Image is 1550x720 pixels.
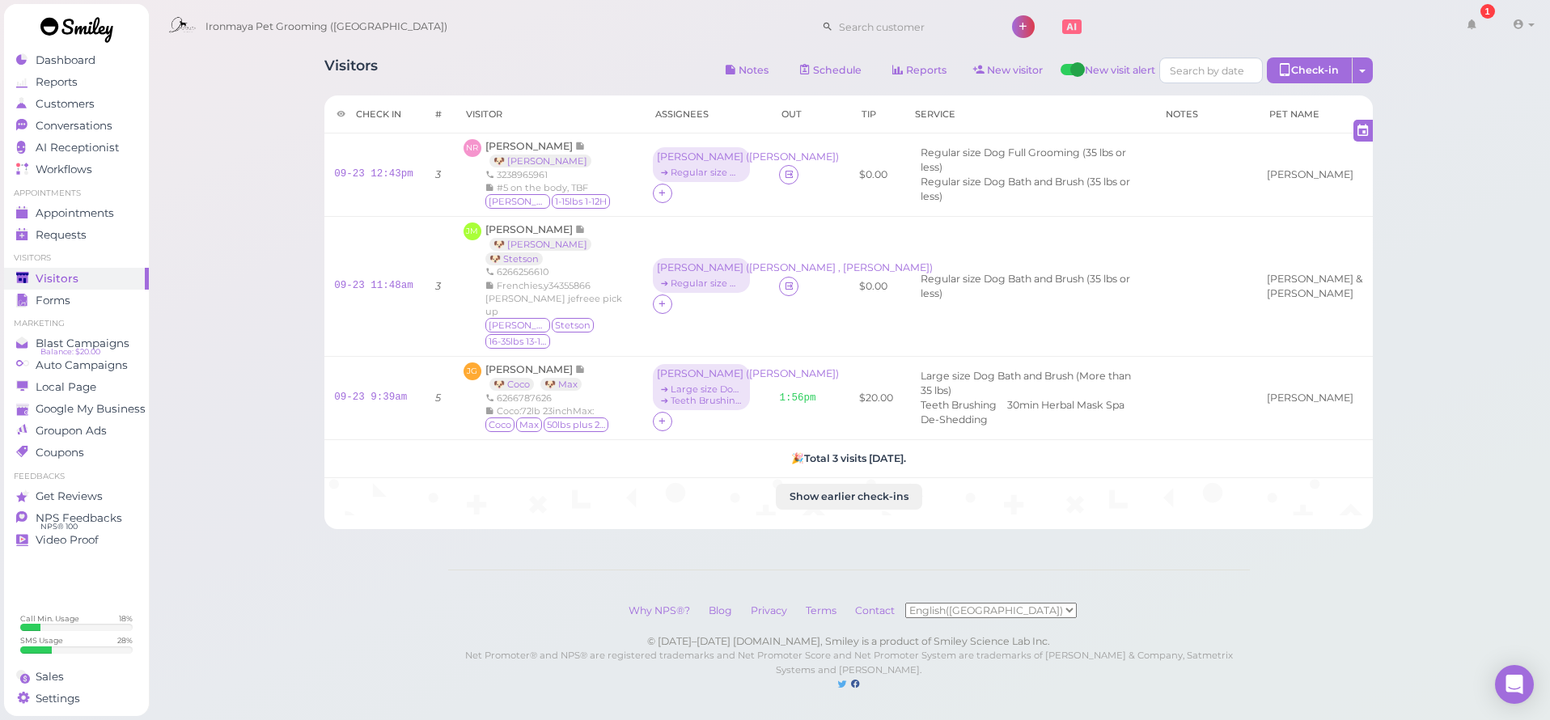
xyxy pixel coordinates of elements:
[117,635,133,646] div: 28 %
[485,252,543,265] a: 🐶 Stetson
[917,369,1144,398] li: Large size Dog Bath and Brush (More than 35 lbs)
[20,635,63,646] div: SMS Usage
[485,140,575,152] span: [PERSON_NAME]
[4,268,149,290] a: Visitors
[4,137,149,159] a: AI Receptionist
[657,383,746,395] div: ➔ Large size Dog Bath and Brush (More than 35 lbs)
[657,368,746,379] div: [PERSON_NAME] ( [PERSON_NAME] )
[544,417,608,432] span: 50lbs plus 26H or more
[540,378,582,391] a: 🐶 Max
[119,613,133,624] div: 18 %
[1267,391,1363,405] div: [PERSON_NAME]
[779,392,815,404] a: 1:56pm
[334,452,1363,464] h5: 🎉 Total 3 visits [DATE].
[1154,95,1257,133] th: Notes
[334,280,413,291] a: 09-23 11:48am
[786,57,875,83] a: Schedule
[497,182,588,193] span: #5 on the body, TBF
[497,405,594,417] span: Coco:72lb 23inchMax:
[4,420,149,442] a: Groupon Ads
[435,168,441,180] i: 3
[4,49,149,71] a: Dashboard
[653,364,754,412] div: [PERSON_NAME] ([PERSON_NAME]) ➔ Large size Dog Bath and Brush (More than 35 lbs) ➔ Teeth Brushing
[485,223,595,265] a: [PERSON_NAME] 🐶 [PERSON_NAME] 🐶 Stetson
[324,57,378,87] h1: Visitors
[575,363,586,375] span: Note
[485,265,633,278] div: 6266256610
[485,223,575,235] span: [PERSON_NAME]
[334,392,407,403] a: 09-23 9:39am
[1003,398,1129,413] li: 30min Herbal Mask Spa
[485,363,590,390] a: [PERSON_NAME] 🐶 Coco 🐶 Max
[36,489,103,503] span: Get Reviews
[464,362,481,380] span: JG
[917,413,992,427] li: De-Shedding
[36,337,129,350] span: Blast Campaigns
[485,392,610,404] div: 6266787626
[1267,167,1363,182] div: [PERSON_NAME]
[552,194,610,209] span: 1-15lbs 1-12H
[435,392,441,404] i: 5
[657,395,746,406] div: ➔ Teeth Brushing
[879,57,960,83] a: Reports
[4,666,149,688] a: Sales
[485,194,550,209] span: Siana
[657,151,746,163] div: [PERSON_NAME] ( [PERSON_NAME] )
[40,345,100,358] span: Balance: $20.00
[516,417,542,432] span: Max
[334,168,413,180] a: 09-23 12:43pm
[4,71,149,93] a: Reports
[657,167,746,178] div: ➔ Regular size Dog Full Grooming (35 lbs or less)
[4,354,149,376] a: Auto Campaigns
[36,402,146,416] span: Google My Business
[20,613,79,624] div: Call Min. Usage
[653,147,754,184] div: [PERSON_NAME] ([PERSON_NAME]) ➔ Regular size Dog Full Grooming (35 lbs or less)
[36,53,95,67] span: Dashboard
[485,168,612,181] div: 3238965961
[1495,665,1534,704] div: Open Intercom Messenger
[917,272,1144,301] li: Regular size Dog Bath and Brush (35 lbs or less)
[4,376,149,398] a: Local Page
[36,141,119,155] span: AI Receptionist
[798,604,845,616] a: Terms
[454,95,643,133] th: Visitor
[917,146,1144,175] li: Regular size Dog Full Grooming (35 lbs or less)
[917,175,1144,204] li: Regular size Dog Bath and Brush (35 lbs or less)
[4,485,149,507] a: Get Reviews
[575,140,586,152] span: Note
[36,424,107,438] span: Groupon Ads
[36,206,114,220] span: Appointments
[743,604,795,616] a: Privacy
[1159,57,1263,83] input: Search by date
[36,358,128,372] span: Auto Campaigns
[643,95,770,133] th: Assignees
[4,188,149,199] li: Appointments
[4,398,149,420] a: Google My Business
[552,318,594,332] span: Stetson
[917,398,1001,413] li: Teeth Brushing
[489,155,591,167] a: 🐶 [PERSON_NAME]
[4,442,149,464] a: Coupons
[1269,108,1361,121] div: Pet Name
[847,604,905,616] a: Contact
[464,222,481,240] span: JM
[36,511,122,525] span: NPS Feedbacks
[849,133,903,217] td: $0.00
[485,363,575,375] span: [PERSON_NAME]
[36,294,70,307] span: Forms
[776,484,922,510] button: Show earlier check-ins
[1267,272,1363,301] div: [PERSON_NAME] & [PERSON_NAME]
[712,57,782,83] button: Notes
[620,604,698,616] a: Why NPS®?
[36,692,80,705] span: Settings
[1085,63,1155,87] span: New visit alert
[653,258,754,294] div: [PERSON_NAME] ([PERSON_NAME] , [PERSON_NAME]) ➔ Regular size Dog Bath and Brush (35 lbs or less)
[1267,57,1353,83] div: Check-in
[36,75,78,89] span: Reports
[1480,4,1495,19] div: 1
[36,228,87,242] span: Requests
[36,163,92,176] span: Workflows
[4,507,149,529] a: NPS Feedbacks NPS® 100
[4,202,149,224] a: Appointments
[36,97,95,111] span: Customers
